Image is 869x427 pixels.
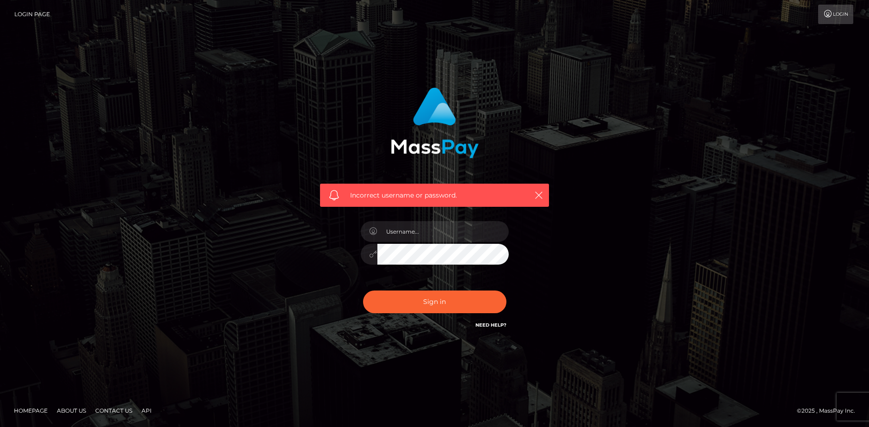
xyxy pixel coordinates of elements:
[138,403,155,418] a: API
[391,87,479,158] img: MassPay Login
[53,403,90,418] a: About Us
[818,5,853,24] a: Login
[10,403,51,418] a: Homepage
[377,221,509,242] input: Username...
[350,191,519,200] span: Incorrect username or password.
[363,291,506,313] button: Sign in
[14,5,50,24] a: Login Page
[475,322,506,328] a: Need Help?
[92,403,136,418] a: Contact Us
[797,406,862,416] div: © 2025 , MassPay Inc.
